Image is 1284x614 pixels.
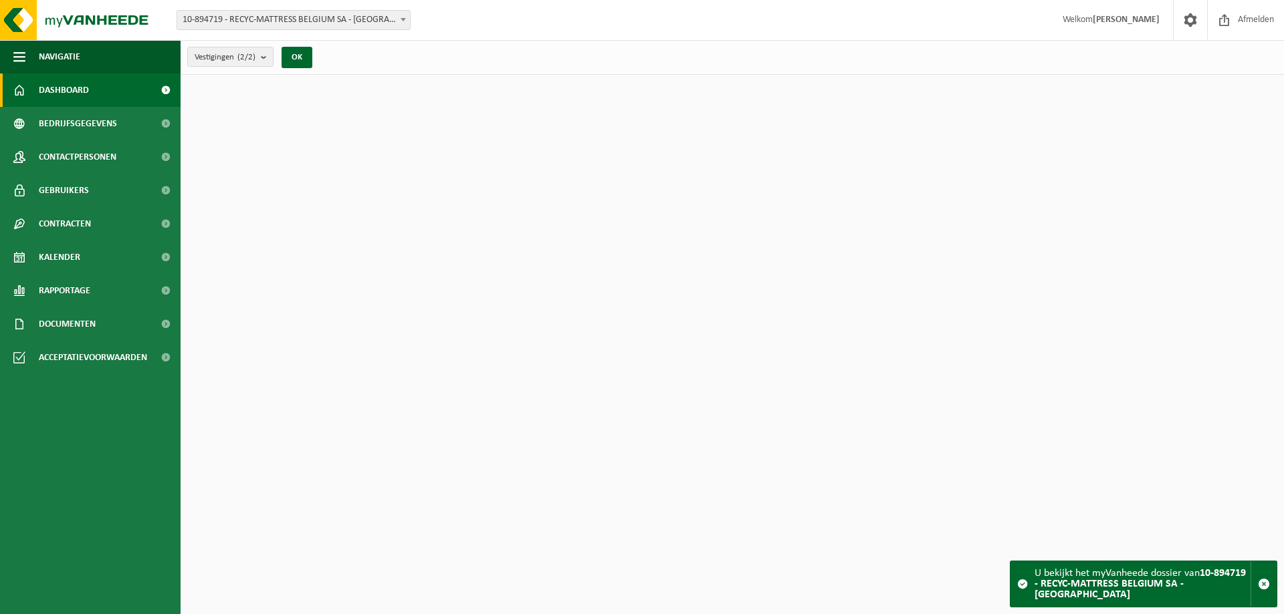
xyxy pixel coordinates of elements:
span: Gebruikers [39,174,89,207]
span: 10-894719 - RECYC-MATTRESS BELGIUM SA - SAINT-GILLES [177,11,410,29]
strong: 10-894719 - RECYC-MATTRESS BELGIUM SA - [GEOGRAPHIC_DATA] [1035,568,1246,600]
span: 10-894719 - RECYC-MATTRESS BELGIUM SA - SAINT-GILLES [177,10,411,30]
span: Documenten [39,307,96,341]
span: Kalender [39,241,80,274]
strong: [PERSON_NAME] [1093,15,1160,25]
span: Navigatie [39,40,80,73]
span: Vestigingen [195,47,255,67]
span: Acceptatievoorwaarden [39,341,147,374]
span: Contracten [39,207,91,241]
span: Contactpersonen [39,140,116,174]
span: Dashboard [39,73,89,107]
span: Bedrijfsgegevens [39,107,117,140]
span: Rapportage [39,274,90,307]
button: Vestigingen(2/2) [187,47,274,67]
button: OK [282,47,312,68]
div: U bekijkt het myVanheede dossier van [1035,561,1251,607]
count: (2/2) [237,53,255,61]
